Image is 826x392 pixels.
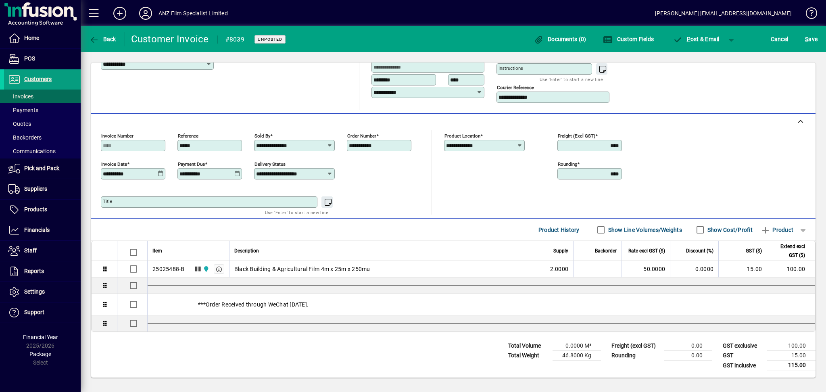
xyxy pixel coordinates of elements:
a: Invoices [4,90,81,103]
a: Backorders [4,131,81,144]
span: Backorder [595,246,617,255]
span: Description [234,246,259,255]
button: Product [757,223,797,237]
td: GST [719,351,767,361]
td: 15.00 [767,351,816,361]
a: Suppliers [4,179,81,199]
div: #8039 [225,33,244,46]
button: Add [107,6,133,21]
span: Product History [538,223,580,236]
span: Supply [553,246,568,255]
td: 100.00 [767,341,816,351]
mat-hint: Use 'Enter' to start a new line [540,75,603,84]
mat-label: Product location [444,133,480,139]
td: 0.0000 M³ [553,341,601,351]
span: Rate excl GST ($) [628,246,665,255]
mat-label: Sold by [254,133,270,139]
span: Support [24,309,44,315]
div: Customer Invoice [131,33,209,46]
button: Back [87,32,118,46]
span: Custom Fields [603,36,654,42]
td: GST exclusive [719,341,767,351]
span: Home [24,35,39,41]
span: Discount (%) [686,246,713,255]
td: 0.0000 [670,261,718,277]
span: Package [29,351,51,357]
span: Settings [24,288,45,295]
button: Profile [133,6,159,21]
label: Show Line Volumes/Weights [607,226,682,234]
span: Cancel [771,33,788,46]
span: 2.0000 [550,265,569,273]
mat-label: Rounding [558,161,577,167]
a: Pick and Pack [4,158,81,179]
button: Post & Email [669,32,724,46]
td: 100.00 [767,261,815,277]
span: ave [805,33,818,46]
span: Payments [8,107,38,113]
a: Reports [4,261,81,281]
span: Extend excl GST ($) [772,242,805,260]
span: Black Building & Agricultural Film 4m x 25m x 250mu [234,265,370,273]
td: 15.00 [718,261,767,277]
mat-label: Order number [347,133,376,139]
td: Rounding [607,351,664,361]
span: POS [24,55,35,62]
td: 46.8000 Kg [553,351,601,361]
button: Cancel [769,32,791,46]
mat-label: Delivery status [254,161,286,167]
span: Unposted [258,37,282,42]
mat-label: Reference [178,133,198,139]
div: 50.0000 [627,265,665,273]
span: AKL Warehouse [201,265,210,273]
mat-label: Invoice date [101,161,127,167]
div: ANZ Film Specialist Limited [159,7,228,20]
td: Freight (excl GST) [607,341,664,351]
a: Support [4,302,81,323]
a: Settings [4,282,81,302]
span: Item [152,246,162,255]
label: Show Cost/Profit [706,226,753,234]
span: Staff [24,247,37,254]
mat-label: Invoice number [101,133,133,139]
a: Products [4,200,81,220]
td: Total Weight [504,351,553,361]
span: Invoices [8,93,33,100]
span: Reports [24,268,44,274]
a: Financials [4,220,81,240]
td: GST inclusive [719,361,767,371]
mat-label: Instructions [499,65,523,71]
span: Financial Year [23,334,58,340]
span: Quotes [8,121,31,127]
span: Documents (0) [534,36,586,42]
mat-label: Freight (excl GST) [558,133,595,139]
span: Pick and Pack [24,165,59,171]
span: Communications [8,148,56,154]
mat-label: Title [103,198,112,204]
div: 25025488-B [152,265,185,273]
a: Home [4,28,81,48]
div: ***Order Received through WeChat [DATE]. [148,294,815,315]
button: Documents (0) [532,32,588,46]
span: GST ($) [746,246,762,255]
div: [PERSON_NAME] [EMAIL_ADDRESS][DOMAIN_NAME] [655,7,792,20]
a: Communications [4,144,81,158]
mat-label: Payment due [178,161,205,167]
span: Customers [24,76,52,82]
span: Backorders [8,134,42,141]
td: 0.00 [664,351,712,361]
span: S [805,36,808,42]
span: Financials [24,227,50,233]
span: P [687,36,690,42]
mat-label: Courier Reference [497,85,534,90]
a: Payments [4,103,81,117]
span: Suppliers [24,186,47,192]
a: Knowledge Base [800,2,816,28]
button: Save [803,32,820,46]
button: Product History [535,223,583,237]
span: Back [89,36,116,42]
a: Quotes [4,117,81,131]
button: Custom Fields [601,32,656,46]
span: Products [24,206,47,213]
span: ost & Email [673,36,720,42]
